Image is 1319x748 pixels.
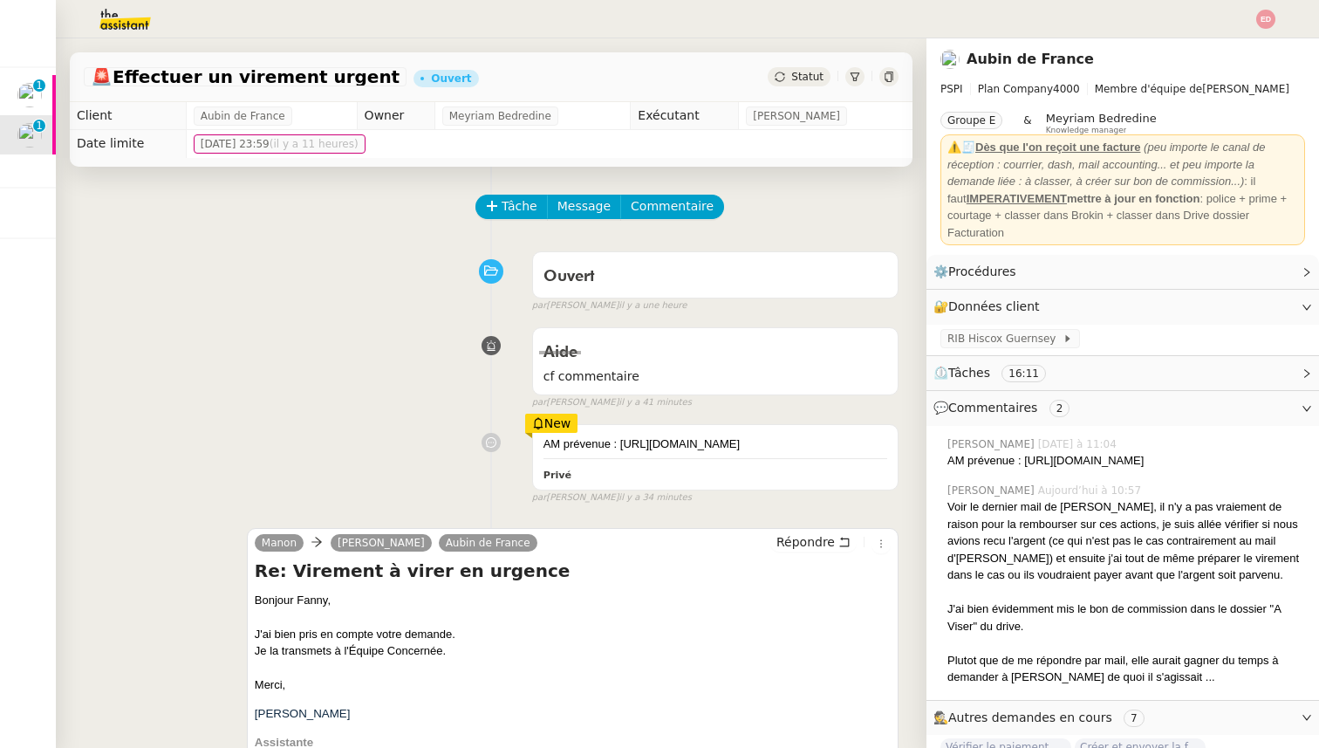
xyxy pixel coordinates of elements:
span: Ouvert [543,269,595,285]
td: Owner [357,102,434,130]
button: Tâche [475,195,548,219]
nz-tag: Groupe E [940,112,1002,129]
p: 1 [36,120,43,135]
div: Ouvert [431,73,471,84]
h4: Re: Virement à virer en urgence [255,559,891,583]
a: Aubin de France [967,51,1094,67]
div: Plutot que de me répondre par mail, elle aurait gagner du temps à demander à [PERSON_NAME] de quo... [947,652,1305,686]
span: Données client [948,299,1040,313]
em: (peu importe le canal de réception : courrier, dash, mail accounting... et peu importe la demande... [947,141,1266,188]
span: Aubin de France [201,107,285,125]
div: ⚠️🧾 : il faut : police + prime + courtage + classer dans Brokin + classer dans Drive dossier Fact... [947,139,1298,241]
span: Effectuer un virement urgent [91,68,400,86]
span: cf commentaire [543,367,887,387]
span: Statut [791,71,824,83]
span: il y a 34 minutes [618,491,692,505]
span: 💬 [933,401,1076,415]
span: il y a une heure [618,299,687,313]
span: Meyriam Bedredine [1046,112,1157,125]
button: Répondre [770,532,857,552]
span: Aujourd’hui à 10:57 [1038,483,1145,498]
span: (il y a 11 heures) [270,138,359,150]
div: J'ai bien pris en compte votre demande. [255,626,891,643]
u: Dès que l'on reçoit une facture [975,141,1140,154]
span: par [532,491,547,505]
span: [PERSON_NAME] [940,80,1305,98]
span: Plan Company [978,83,1053,95]
span: [DATE] à 11:04 [1038,436,1120,452]
span: Répondre [776,533,835,551]
span: Aide [543,345,577,360]
div: Merci, [255,676,891,694]
p: 1 [36,79,43,95]
span: ⏲️ [933,366,1061,380]
span: Tâche [502,196,537,216]
nz-badge-sup: 1 [33,79,45,92]
span: 🔐 [933,297,1047,317]
app-user-label: Knowledge manager [1046,112,1157,134]
span: 4000 [1053,83,1080,95]
span: Autres demandes en cours [948,710,1112,724]
span: 🚨 [91,66,113,87]
div: 🔐Données client [926,290,1319,324]
span: [PERSON_NAME] [947,436,1038,452]
nz-tag: 2 [1049,400,1070,417]
b: Privé [543,470,571,481]
span: PSPI [940,83,963,95]
u: IMPERATIVEMENT [967,192,1067,205]
span: par [532,299,547,313]
td: Date limite [70,130,186,158]
strong: mettre à jour en fonction [967,192,1200,205]
small: [PERSON_NAME] [532,491,692,505]
span: [DATE] 23:59 [201,135,359,153]
div: 💬Commentaires 2 [926,391,1319,425]
span: il y a 41 minutes [618,395,692,410]
nz-badge-sup: 1 [33,120,45,132]
div: J'ai bien évidemment mis le bon de commission dans le dossier "A Viser" du drive. [947,600,1305,635]
span: ⚙️ [933,262,1024,282]
img: users%2FSclkIUIAuBOhhDrbgjtrSikBoD03%2Favatar%2F48cbc63d-a03d-4817-b5bf-7f7aeed5f2a9 [17,123,42,148]
span: Meyriam Bedredine [449,107,551,125]
img: svg [1256,10,1275,29]
div: ⚙️Procédures [926,255,1319,289]
nz-tag: 7 [1124,710,1145,727]
nz-tag: 16:11 [1001,365,1046,382]
div: Voir le dernier mail de [PERSON_NAME], il n'y a pas vraiement de raison pour la rembourser sur ce... [947,498,1305,584]
span: Membre d'équipe de [1095,83,1203,95]
div: Bonjour Fanny﻿, [255,592,891,609]
small: [PERSON_NAME] [532,395,692,410]
span: Message [557,196,611,216]
span: Commentaire [631,196,714,216]
span: Tâches [948,366,990,380]
div: AM prévenue : [URL][DOMAIN_NAME] [947,452,1305,470]
td: Exécutant [631,102,739,130]
span: Commentaires [948,401,1037,415]
img: users%2FSclkIUIAuBOhhDrbgjtrSikBoD03%2Favatar%2F48cbc63d-a03d-4817-b5bf-7f7aeed5f2a9 [940,50,960,69]
span: Procédures [948,264,1016,278]
span: & [1023,112,1031,134]
span: RIB Hiscox Guernsey [947,330,1063,347]
span: par [532,395,547,410]
span: 🕵️ [933,710,1152,724]
button: Message [547,195,621,219]
div: AM prévenue : [URL][DOMAIN_NAME] [543,436,887,453]
button: Commentaire [620,195,724,219]
a: [PERSON_NAME] [331,535,432,551]
a: Manon [255,535,304,551]
div: 🕵️Autres demandes en cours 7 [926,701,1319,735]
small: [PERSON_NAME] [532,299,687,313]
td: Client [70,102,186,130]
div: New [525,414,578,433]
span: [PERSON_NAME] [947,483,1038,498]
span: [PERSON_NAME] [255,707,351,720]
span: [PERSON_NAME] [753,107,840,125]
span: Knowledge manager [1046,126,1127,135]
div: Je la transmets à l'Équipe Concernée. [255,642,891,660]
img: users%2FALbeyncImohZ70oG2ud0kR03zez1%2Favatar%2F645c5494-5e49-4313-a752-3cbe407590be [17,83,42,107]
div: ⏲️Tâches 16:11 [926,356,1319,390]
a: Aubin de France [439,535,537,551]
